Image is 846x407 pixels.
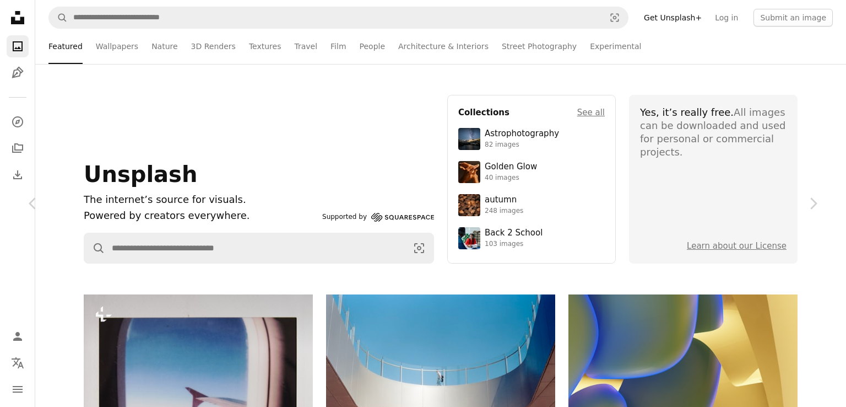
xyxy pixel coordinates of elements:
a: autumn248 images [458,194,605,216]
img: premium_photo-1683135218355-6d72011bf303 [458,227,480,249]
a: Photos [7,35,29,57]
button: Visual search [405,233,433,263]
span: Yes, it’s really free. [640,106,734,118]
form: Find visuals sitewide [48,7,628,29]
div: 248 images [485,207,523,216]
a: Travel [294,29,317,64]
div: Astrophotography [485,128,559,140]
span: Unsplash [84,162,197,187]
button: Menu [7,378,29,400]
a: Astrophotography82 images [458,128,605,150]
img: photo-1637983927634-619de4ccecac [458,194,480,216]
button: Submit an image [753,9,833,26]
a: Architecture & Interiors [398,29,489,64]
a: Nature [151,29,177,64]
a: Back 2 School103 images [458,227,605,249]
p: Powered by creators everywhere. [84,208,318,224]
a: Experimental [590,29,641,64]
img: premium_photo-1754759085924-d6c35cb5b7a4 [458,161,480,183]
a: People [360,29,386,64]
div: All images can be downloaded and used for personal or commercial projects. [640,106,787,159]
a: Street Photography [502,29,577,64]
div: 103 images [485,240,543,249]
button: Search Unsplash [84,233,105,263]
h1: The internet’s source for visuals. [84,192,318,208]
a: See all [577,106,605,119]
button: Visual search [601,7,628,28]
a: Golden Glow40 images [458,161,605,183]
a: Modern architecture with a person on a balcony [326,366,555,376]
a: Film [330,29,346,64]
div: 40 images [485,174,537,183]
a: Textures [249,29,281,64]
a: Abstract organic shapes with blue and yellow gradients [568,366,798,376]
a: Illustrations [7,62,29,84]
a: Wallpapers [96,29,138,64]
a: Supported by [322,211,434,224]
a: Explore [7,111,29,133]
a: Get Unsplash+ [637,9,708,26]
button: Search Unsplash [49,7,68,28]
a: Learn about our License [687,241,787,251]
div: autumn [485,195,523,206]
div: Golden Glow [485,162,537,173]
a: Log in [708,9,745,26]
a: 3D Renders [191,29,236,64]
form: Find visuals sitewide [84,233,434,264]
h4: Collections [458,106,509,119]
button: Language [7,352,29,374]
div: Back 2 School [485,228,543,239]
img: photo-1538592487700-be96de73306f [458,128,480,150]
a: Log in / Sign up [7,325,29,347]
a: Collections [7,137,29,159]
a: Next [780,151,846,256]
div: 82 images [485,141,559,149]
